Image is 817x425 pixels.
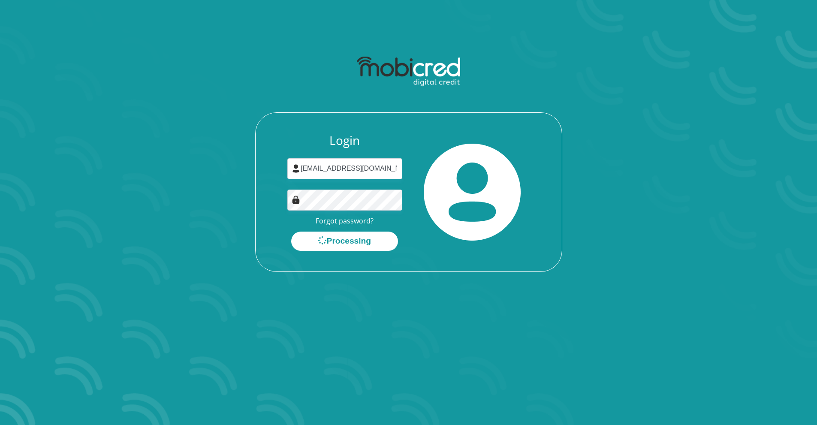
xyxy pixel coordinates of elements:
[287,133,402,148] h3: Login
[292,164,300,173] img: user-icon image
[357,57,460,87] img: mobicred logo
[291,232,398,251] button: Processing
[316,216,374,226] a: Forgot password?
[287,158,402,179] input: Username
[292,196,300,204] img: Image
